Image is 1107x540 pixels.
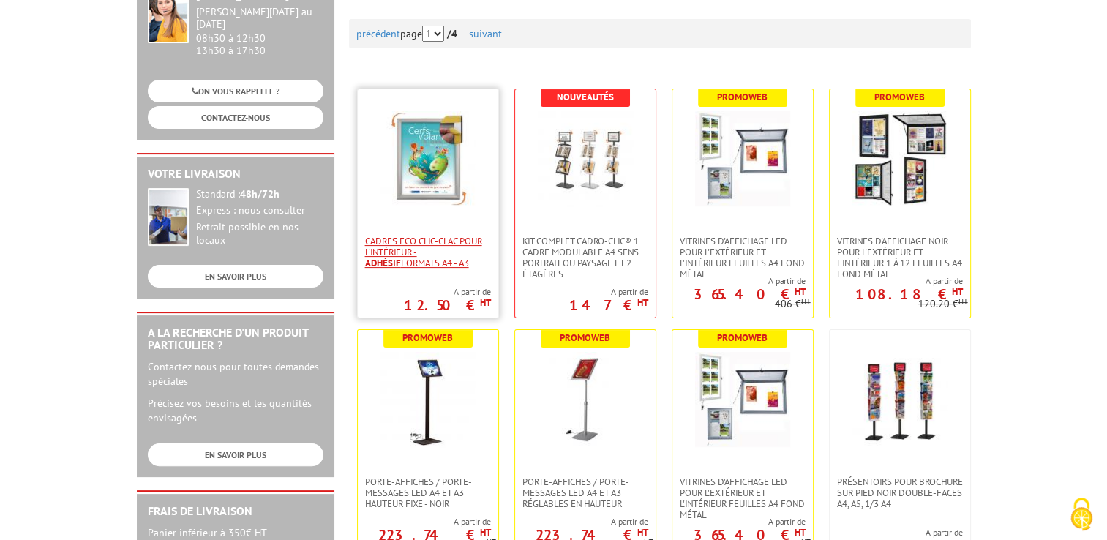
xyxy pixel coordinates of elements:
b: Promoweb [717,331,768,344]
img: Cookies (fenêtre modale) [1063,496,1100,533]
img: Vitrines d'affichage LED pour l'extérieur et l'intérieur feuilles A4 fond métal [695,352,790,447]
sup: HT [637,526,648,539]
a: Kit complet cadro-Clic® 1 cadre modulable A4 sens portrait ou paysage et 2 étagères [515,236,656,280]
span: Porte-affiches / Porte-messages LED A4 et A3 réglables en hauteur [522,476,648,509]
b: Promoweb [560,331,610,344]
sup: HT [480,526,491,539]
h2: Votre livraison [148,168,323,181]
span: A partir de [358,516,491,528]
span: A partir de [404,286,491,298]
p: Précisez vos besoins et les quantités envisagées [148,396,323,425]
h2: Frais de Livraison [148,505,323,518]
span: Présentoirs pour brochure sur pied NOIR double-faces A4, A5, 1/3 A4 [837,476,963,509]
p: 223.74 € [378,530,491,539]
span: A partir de [672,516,806,528]
span: A partir de [672,275,806,287]
b: Promoweb [874,91,925,103]
strong: 48h/72h [240,187,279,200]
sup: HT [958,296,968,306]
sup: HT [637,296,648,309]
p: 223.74 € [536,530,648,539]
p: 406 € [775,299,811,310]
p: 365.40 € [694,290,806,299]
a: Présentoirs pour brochure sur pied NOIR double-faces A4, A5, 1/3 A4 [830,476,970,509]
span: VITRINES D'AFFICHAGE NOIR POUR L'EXTÉRIEUR ET L'INTÉRIEUR 1 À 12 FEUILLES A4 FOND MÉTAL [837,236,963,280]
sup: HT [801,296,811,306]
a: CONTACTEZ-NOUS [148,106,323,129]
div: page [356,19,964,48]
img: Vitrines d'affichage LED pour l'extérieur et l'intérieur feuilles A4 fond métal [695,111,790,206]
span: Cadres Eco Clic-Clac pour l'intérieur - formats A4 - A3 [365,236,491,269]
span: A partir de [569,286,648,298]
div: Standard : [196,188,323,201]
a: ON VOUS RAPPELLE ? [148,80,323,102]
p: 120.20 € [918,299,968,310]
span: Vitrines d'affichage LED pour l'extérieur et l'intérieur feuilles A4 fond métal [680,476,806,520]
span: A partir de [894,527,963,539]
a: précédent [356,27,400,40]
img: Cadres Eco Clic-Clac pour l'intérieur - <strong>Adhésif</strong> formats A4 - A3 [380,111,476,206]
img: Porte-affiches / Porte-messages LED A4 et A3 hauteur fixe - Noir [380,352,476,447]
a: Vitrines d'affichage LED pour l'extérieur et l'intérieur feuilles A4 fond métal [672,236,813,280]
div: [PERSON_NAME][DATE] au [DATE] [196,6,323,31]
img: VITRINES D'AFFICHAGE NOIR POUR L'EXTÉRIEUR ET L'INTÉRIEUR 1 À 12 FEUILLES A4 FOND MÉTAL [852,111,947,206]
a: Cadres Eco Clic-Clac pour l'intérieur -Adhésifformats A4 - A3 [358,236,498,269]
span: A partir de [515,516,648,528]
span: Vitrines d'affichage LED pour l'extérieur et l'intérieur feuilles A4 fond métal [680,236,806,280]
a: EN SAVOIR PLUS [148,443,323,466]
div: Retrait possible en nos locaux [196,221,323,247]
a: VITRINES D'AFFICHAGE NOIR POUR L'EXTÉRIEUR ET L'INTÉRIEUR 1 À 12 FEUILLES A4 FOND MÉTAL [830,236,970,280]
span: Kit complet cadro-Clic® 1 cadre modulable A4 sens portrait ou paysage et 2 étagères [522,236,648,280]
span: 4 [451,27,457,40]
img: widget-livraison.jpg [148,188,189,246]
sup: HT [795,526,806,539]
a: Porte-affiches / Porte-messages LED A4 et A3 hauteur fixe - Noir [358,476,498,509]
p: 12.50 € [404,301,491,310]
button: Cookies (fenêtre modale) [1056,490,1107,540]
sup: HT [480,296,491,309]
b: Nouveautés [557,91,614,103]
b: Promoweb [717,91,768,103]
img: Présentoirs pour brochure sur pied NOIR double-faces A4, A5, 1/3 A4 [852,352,947,447]
a: suivant [469,27,502,40]
a: Porte-affiches / Porte-messages LED A4 et A3 réglables en hauteur [515,476,656,509]
p: 365.40 € [694,530,806,539]
h2: A la recherche d'un produit particulier ? [148,326,323,352]
p: 147 € [569,301,648,310]
p: 108.18 € [855,290,963,299]
b: Promoweb [402,331,453,344]
span: Porte-affiches / Porte-messages LED A4 et A3 hauteur fixe - Noir [365,476,491,509]
span: A partir de [830,275,963,287]
strong: Adhésif [365,257,401,269]
div: 08h30 à 12h30 13h30 à 17h30 [196,6,323,56]
p: Contactez-nous pour toutes demandes spéciales [148,359,323,389]
img: Kit complet cadro-Clic® 1 cadre modulable A4 sens portrait ou paysage et 2 étagères [538,111,633,206]
a: Vitrines d'affichage LED pour l'extérieur et l'intérieur feuilles A4 fond métal [672,476,813,520]
div: Express : nous consulter [196,204,323,217]
a: EN SAVOIR PLUS [148,265,323,288]
strong: / [447,27,466,40]
sup: HT [795,285,806,298]
img: Porte-affiches / Porte-messages LED A4 et A3 réglables en hauteur [538,352,633,447]
sup: HT [952,285,963,298]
